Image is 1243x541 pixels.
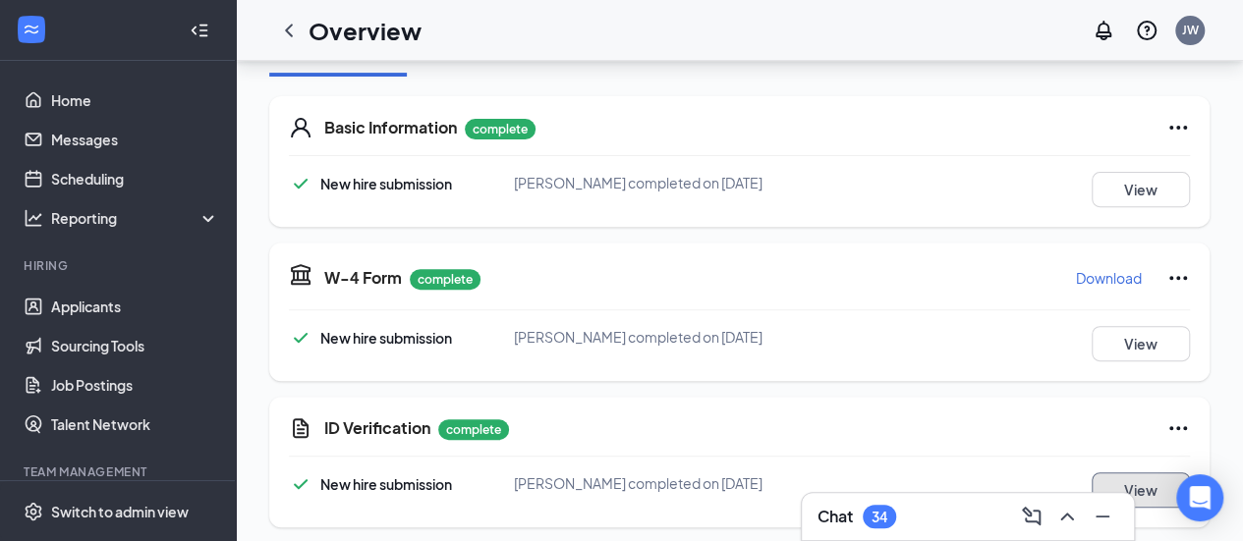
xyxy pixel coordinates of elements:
[1092,326,1190,361] button: View
[289,326,312,350] svg: Checkmark
[289,172,312,195] svg: Checkmark
[1092,472,1190,508] button: View
[51,287,219,326] a: Applicants
[320,175,452,192] span: New hire submission
[51,81,219,120] a: Home
[24,463,215,480] div: Team Management
[24,257,215,274] div: Hiring
[51,159,219,198] a: Scheduling
[1076,268,1142,288] p: Download
[1092,19,1115,42] svg: Notifications
[324,117,457,138] h5: Basic Information
[309,14,422,47] h1: Overview
[410,269,480,290] p: complete
[872,509,887,525] div: 34
[51,502,189,521] div: Switch to admin view
[465,119,536,139] p: complete
[1091,505,1114,528] svg: Minimize
[289,416,312,440] svg: CustomFormIcon
[22,20,41,39] svg: WorkstreamLogo
[289,262,312,286] svg: TaxGovernmentIcon
[818,506,853,527] h3: Chat
[24,208,43,228] svg: Analysis
[514,474,763,492] span: [PERSON_NAME] completed on [DATE]
[1055,505,1079,528] svg: ChevronUp
[277,19,301,42] svg: ChevronLeft
[320,329,452,347] span: New hire submission
[514,328,763,346] span: [PERSON_NAME] completed on [DATE]
[324,417,430,439] h5: ID Verification
[51,208,220,228] div: Reporting
[190,21,209,40] svg: Collapse
[1051,501,1083,532] button: ChevronUp
[51,365,219,405] a: Job Postings
[1166,266,1190,290] svg: Ellipses
[51,326,219,365] a: Sourcing Tools
[1087,501,1118,532] button: Minimize
[324,267,402,289] h5: W-4 Form
[289,116,312,139] svg: User
[51,405,219,444] a: Talent Network
[24,502,43,521] svg: Settings
[514,174,763,191] span: [PERSON_NAME] completed on [DATE]
[1135,19,1158,42] svg: QuestionInfo
[1020,505,1044,528] svg: ComposeMessage
[1166,116,1190,139] svg: Ellipses
[289,472,312,496] svg: Checkmark
[1176,474,1223,521] div: Open Intercom Messenger
[1075,262,1143,294] button: Download
[51,120,219,159] a: Messages
[1166,416,1190,440] svg: Ellipses
[1182,22,1199,38] div: JW
[438,419,509,440] p: complete
[320,475,452,493] span: New hire submission
[1092,172,1190,207] button: View
[1016,501,1047,532] button: ComposeMessage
